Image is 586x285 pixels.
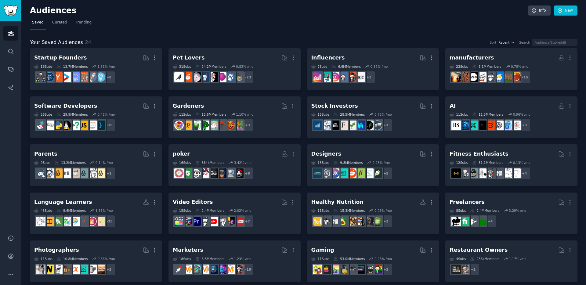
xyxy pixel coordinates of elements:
[87,217,97,226] img: translator
[509,257,526,261] div: 1.17 % /mo
[311,198,364,206] div: Healthy Nutrition
[486,72,495,82] img: Architects
[200,121,209,130] img: vegetablegardening
[87,72,97,82] img: startups
[347,168,356,178] img: logodesign
[79,121,88,130] img: javascript
[347,72,356,82] img: socialmedia
[174,217,184,226] img: finalcutpro
[173,257,191,261] div: 18 Sub s
[241,167,254,180] div: + 8
[234,208,251,213] div: 2.02 % /mo
[168,96,301,138] a: Gardeners11Subs13.6MMembers1.10% /mo+3gardeningwhatsthisplantmycologysucculentsvegetablegardening...
[330,168,339,178] img: UXDesign
[45,217,54,226] img: LearnEnglishOnReddit
[173,198,213,206] div: Video Editors
[34,54,87,62] div: Startup Founders
[519,40,530,45] div: Search
[460,217,469,226] img: Fiverr
[183,168,192,178] img: gambling
[347,217,356,226] img: carnivorediet
[364,265,374,274] img: pcgaming
[53,121,63,130] img: Python
[200,217,209,226] img: gopro
[30,39,83,46] span: Your Saved Audiences
[208,72,218,82] img: parrots
[30,193,162,234] a: Language Learners43Subs9.6MMembers1.53% /mo+35EnglishGrammartranslatorasklinguisticsHelloTalkLang...
[226,217,235,226] img: VideoEditing
[330,72,339,82] img: InstagramMarketing
[62,72,71,82] img: startup
[96,121,105,130] img: programming
[34,246,79,254] div: Photographers
[363,71,375,84] div: + 1
[62,265,71,274] img: AnalogCommunity
[241,119,254,132] div: + 3
[30,18,46,30] a: Saved
[528,5,551,16] a: Info
[97,257,115,261] div: 0.66 % /mo
[173,112,191,117] div: 11 Sub s
[226,168,235,178] img: onlinepoker
[356,265,365,274] img: GamingLeaksAndRumours
[53,265,63,274] img: canon
[96,161,113,165] div: 0.14 % /mo
[183,72,192,82] img: BeardedDragons
[311,54,345,62] div: Influencers
[173,246,203,254] div: Marketers
[373,217,382,226] img: healthyeating
[97,112,115,117] div: 0.45 % /mo
[168,48,301,90] a: Pet Lovers31Subs24.2MMembers0.83% /mo+23catsdogsAquariumsparrotsdogswithjobsRATSBeardedDragonsbir...
[57,64,88,69] div: 13.7M Members
[554,5,577,16] a: New
[168,193,301,234] a: Video Editors15Subs2.4MMembers2.02% /mo+7NewTubersVideoEditingvideographyyoutubersgopropremiereed...
[307,240,439,282] a: Gaming11Subs53.0MMembers0.23% /mo+3gamingpcgamingGamingLeaksAndRumoursIndieGaminglinux_gamingCozy...
[50,18,69,30] a: Curated
[241,263,254,276] div: + 10
[321,121,331,130] img: options
[334,208,365,213] div: 15.3M Members
[470,208,499,213] div: 2.4M Members
[70,121,80,130] img: cscareerquestions
[450,64,468,69] div: 23 Sub s
[226,72,235,82] img: dogs
[36,217,45,226] img: linguisticshumor
[338,217,348,226] img: ketobeginners
[87,121,97,130] img: webdev
[62,217,71,226] img: LanguageExchange
[191,265,201,274] img: Affiliatemarketing
[313,168,322,178] img: learndesign
[96,72,105,82] img: Entrepreneur
[450,54,494,62] div: manufacturers
[173,64,191,69] div: 31 Sub s
[334,257,365,261] div: 53.0M Members
[477,121,487,130] img: ArtificialInteligence
[87,168,97,178] img: daddit
[183,121,192,130] img: GardeningUK
[307,96,439,138] a: Stock Investors15Subs28.5MMembers0.73% /mo+7stocksDaytradingStockMarketinvestingfinanceFinancialC...
[450,102,456,110] div: AI
[103,215,115,228] div: + 35
[472,112,503,117] div: 11.3M Members
[451,265,461,274] img: BarOwners
[76,20,92,25] span: Trending
[470,257,499,261] div: 256k Members
[445,96,577,138] a: AI11Subs11.3MMembers0.96% /mo+3MLQuestionsartificialOpenAIdatascienceprojectArtificialInteligence...
[173,102,204,110] div: Gardeners
[52,20,67,25] span: Curated
[191,121,201,130] img: SavageGarden
[173,161,191,165] div: 16 Sub s
[70,265,80,274] img: SonyAlpha
[234,265,244,274] img: socialmedia
[70,217,80,226] img: HelloTalk
[477,217,487,226] img: forhire
[70,72,80,82] img: SaaS
[45,265,54,274] img: Nikon
[347,121,356,130] img: investing
[85,39,91,45] span: 24
[34,102,97,110] div: Software Developers
[241,71,254,84] div: + 23
[334,161,363,165] div: 9.8M Members
[62,121,71,130] img: linux
[96,168,105,178] img: Parenting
